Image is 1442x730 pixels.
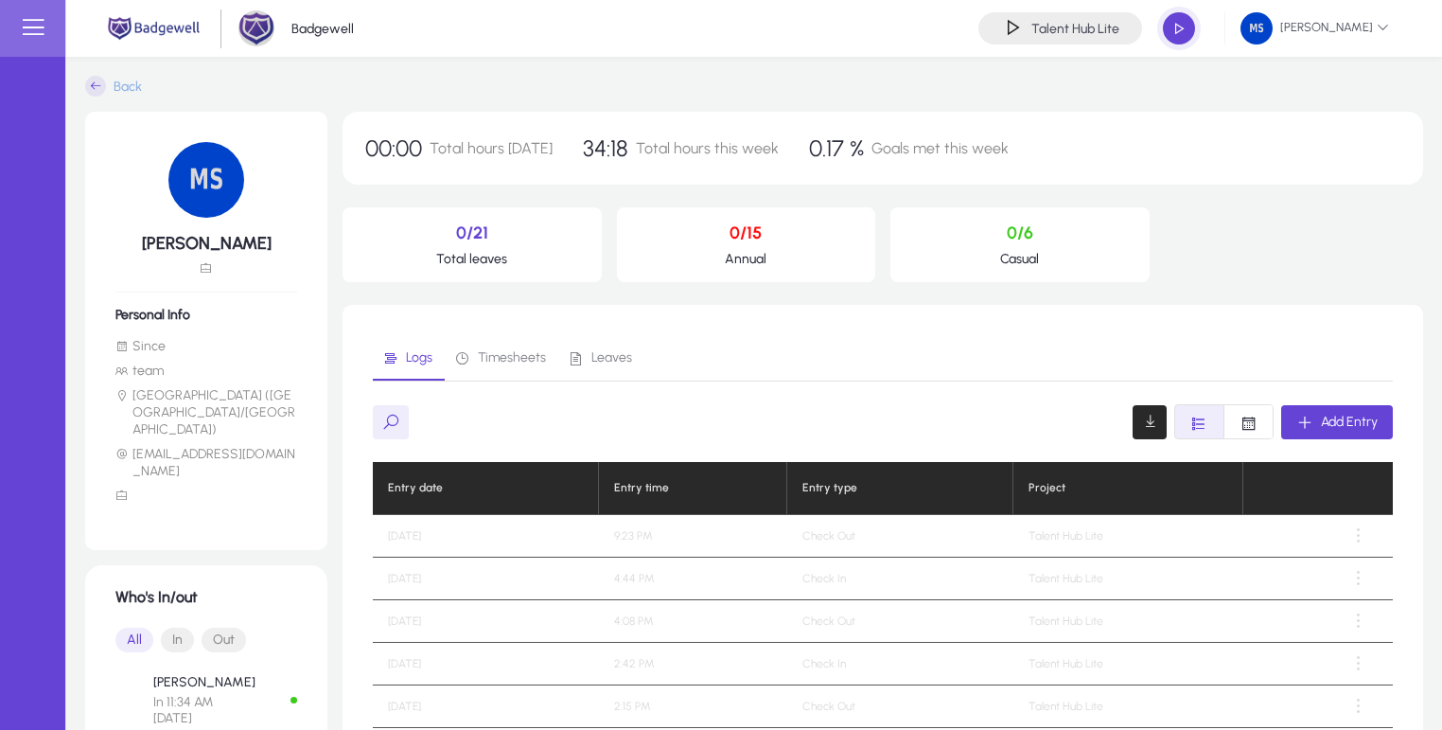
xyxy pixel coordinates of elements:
[373,600,599,643] td: [DATE]
[373,515,599,558] td: [DATE]
[1240,12,1389,45] span: [PERSON_NAME]
[787,600,1013,643] td: Check Out
[1013,600,1243,643] td: Talent Hub Lite
[599,643,787,685] td: 2:42 PM
[802,481,857,495] div: Entry type
[1013,558,1243,600] td: Talent Hub Lite
[115,233,297,254] h5: [PERSON_NAME]
[787,558,1013,600] td: Check In
[115,621,297,659] mat-button-toggle-group: Font Style
[373,558,599,600] td: [DATE]
[591,351,632,365] span: Leaves
[104,15,203,42] img: main.png
[632,251,861,267] p: Annual
[406,351,432,365] span: Logs
[599,685,787,728] td: 2:15 PM
[430,139,553,157] span: Total hours [DATE]
[1029,481,1065,495] div: Project
[388,481,443,495] div: Entry date
[238,10,274,46] img: 2.png
[1013,685,1243,728] td: Talent Hub Lite
[115,387,297,438] li: [GEOGRAPHIC_DATA] ([GEOGRAPHIC_DATA]/[GEOGRAPHIC_DATA])
[1013,643,1243,685] td: Talent Hub Lite
[161,628,194,652] button: In
[365,134,422,162] span: 00:00
[115,307,297,323] h6: Personal Info
[558,335,644,381] a: Leaves
[906,251,1134,267] p: Casual
[871,139,1009,157] span: Goals met this week
[478,351,546,365] span: Timesheets
[1321,414,1378,430] span: Add Entry
[85,76,142,97] a: Back
[583,134,628,162] span: 34:18
[373,335,445,381] a: Logs
[373,643,599,685] td: [DATE]
[115,338,297,355] li: Since
[1225,11,1404,45] button: [PERSON_NAME]
[787,643,1013,685] td: Check In
[115,446,297,480] li: [EMAIL_ADDRESS][DOMAIN_NAME]
[168,142,244,218] img: 134.png
[291,21,354,37] p: Badgewell
[388,481,583,495] div: Entry date
[153,694,255,726] span: In 11:34 AM [DATE]
[358,251,587,267] p: Total leaves
[202,628,246,652] button: Out
[599,515,787,558] td: 9:23 PM
[153,674,255,690] p: [PERSON_NAME]
[1240,12,1273,45] img: 134.png
[906,223,1134,243] p: 0/6
[632,223,861,243] p: 0/15
[445,335,558,381] a: Timesheets
[802,481,997,495] div: Entry type
[1029,481,1227,495] div: Project
[599,600,787,643] td: 4:08 PM
[809,134,864,162] span: 0.17 %
[1031,21,1119,37] h4: Talent Hub Lite
[1013,515,1243,558] td: Talent Hub Lite
[115,685,146,716] img: Mahmoud Samy
[115,363,297,380] li: team
[636,139,779,157] span: Total hours this week
[787,515,1013,558] td: Check Out
[599,462,787,515] th: Entry time
[115,588,297,606] h1: Who's In/out
[1281,405,1393,439] button: Add Entry
[373,685,599,728] td: [DATE]
[115,628,153,652] button: All
[358,223,587,243] p: 0/21
[787,685,1013,728] td: Check Out
[1174,404,1274,439] mat-button-toggle-group: Font Style
[599,558,787,600] td: 4:44 PM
